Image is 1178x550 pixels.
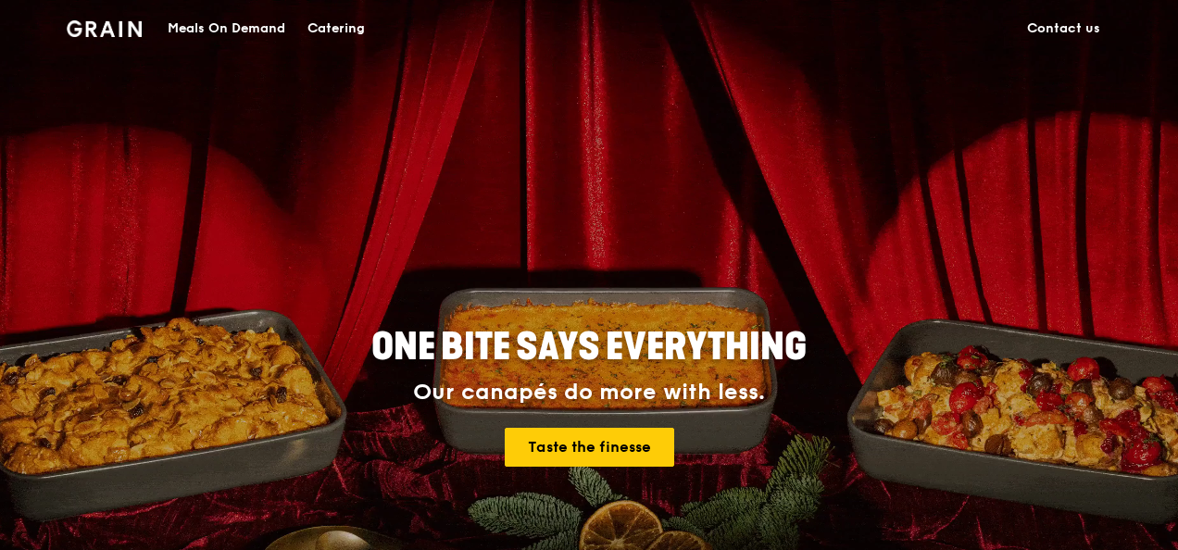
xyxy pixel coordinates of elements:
[296,1,376,56] a: Catering
[505,428,674,467] a: Taste the finesse
[168,1,285,56] div: Meals On Demand
[256,380,922,406] div: Our canapés do more with less.
[67,20,142,37] img: Grain
[1016,1,1111,56] a: Contact us
[371,325,807,369] span: ONE BITE SAYS EVERYTHING
[307,1,365,56] div: Catering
